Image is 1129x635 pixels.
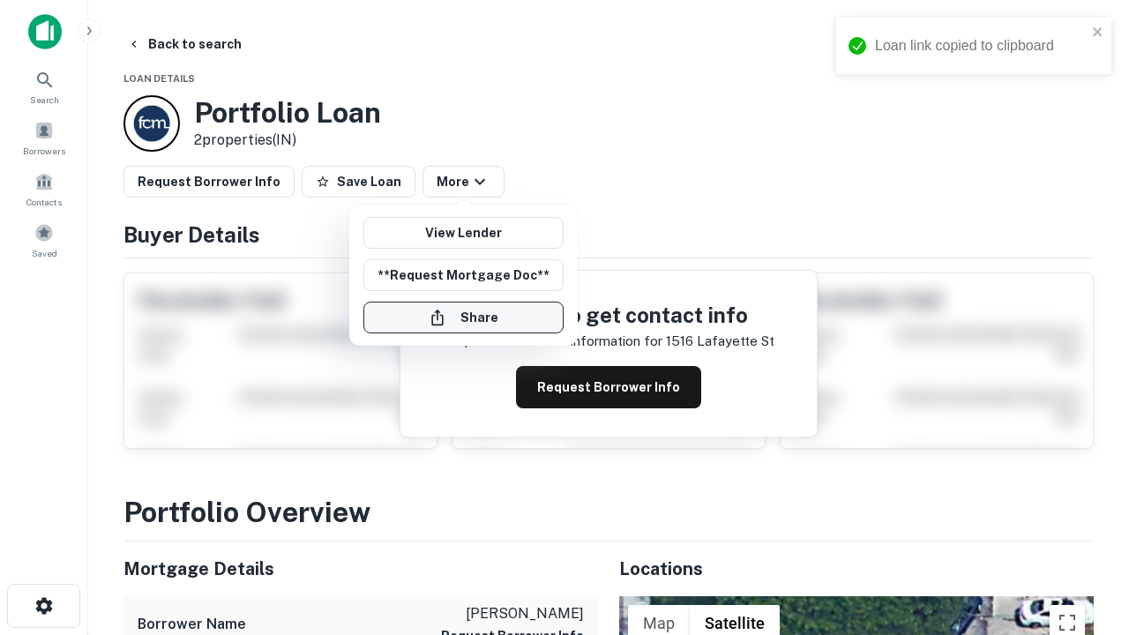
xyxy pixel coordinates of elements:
[363,302,564,333] button: Share
[1041,494,1129,579] iframe: Chat Widget
[363,217,564,249] a: View Lender
[1092,25,1104,41] button: close
[363,259,564,291] button: **Request Mortgage Doc**
[875,35,1087,56] div: Loan link copied to clipboard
